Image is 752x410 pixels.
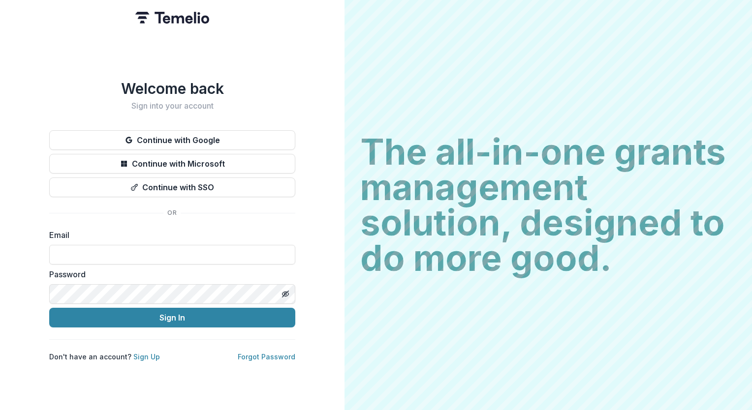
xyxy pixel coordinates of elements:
button: Continue with Microsoft [49,154,295,174]
label: Email [49,229,289,241]
button: Toggle password visibility [278,286,293,302]
a: Sign Up [133,352,160,361]
label: Password [49,268,289,280]
button: Continue with Google [49,130,295,150]
p: Don't have an account? [49,351,160,362]
button: Sign In [49,308,295,327]
h2: Sign into your account [49,101,295,111]
h1: Welcome back [49,80,295,97]
img: Temelio [135,12,209,24]
a: Forgot Password [238,352,295,361]
button: Continue with SSO [49,177,295,197]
